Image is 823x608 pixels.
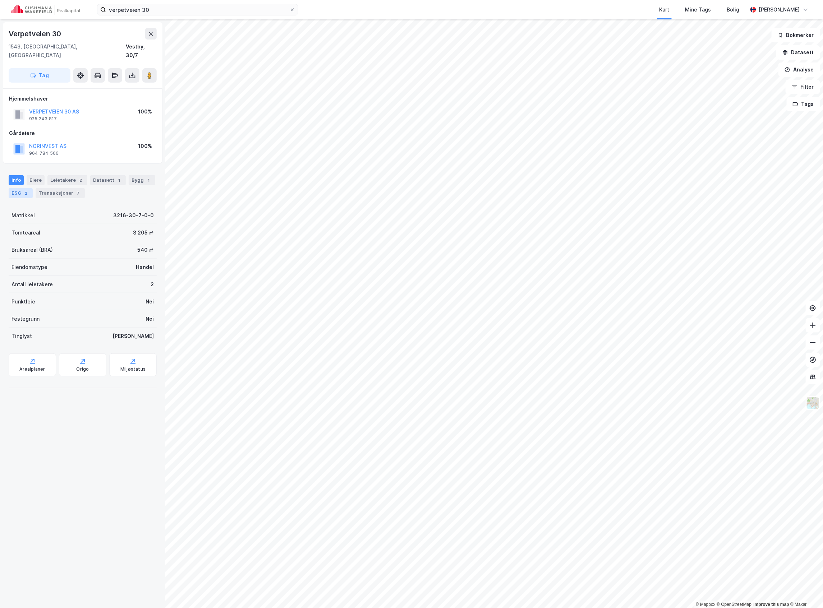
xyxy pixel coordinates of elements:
[36,188,85,198] div: Transaksjoner
[787,574,823,608] iframe: Chat Widget
[787,97,820,111] button: Tags
[138,142,152,150] div: 100%
[9,175,24,185] div: Info
[12,332,32,340] div: Tinglyst
[778,62,820,77] button: Analyse
[12,246,53,254] div: Bruksareal (BRA)
[12,315,40,323] div: Festegrunn
[759,5,800,14] div: [PERSON_NAME]
[138,107,152,116] div: 100%
[151,280,154,289] div: 2
[9,188,33,198] div: ESG
[12,211,35,220] div: Matrikkel
[106,4,289,15] input: Søk på adresse, matrikkel, gårdeiere, leietakere eller personer
[754,602,789,607] a: Improve this map
[145,177,152,184] div: 1
[806,396,820,410] img: Z
[9,129,156,138] div: Gårdeiere
[90,175,126,185] div: Datasett
[75,190,82,197] div: 7
[133,228,154,237] div: 3 205 ㎡
[772,28,820,42] button: Bokmerker
[12,263,47,271] div: Eiendomstype
[112,332,154,340] div: [PERSON_NAME]
[786,80,820,94] button: Filter
[19,366,45,372] div: Arealplaner
[146,297,154,306] div: Nei
[77,177,84,184] div: 2
[659,5,670,14] div: Kart
[47,175,87,185] div: Leietakere
[776,45,820,60] button: Datasett
[129,175,155,185] div: Bygg
[9,68,70,83] button: Tag
[137,246,154,254] div: 540 ㎡
[9,94,156,103] div: Hjemmelshaver
[113,211,154,220] div: 3216-30-7-0-0
[9,42,126,60] div: 1543, [GEOGRAPHIC_DATA], [GEOGRAPHIC_DATA]
[29,150,59,156] div: 964 784 566
[9,28,63,40] div: Verpetveien 30
[727,5,740,14] div: Bolig
[29,116,57,122] div: 925 243 817
[27,175,45,185] div: Eiere
[12,280,53,289] div: Antall leietakere
[12,228,40,237] div: Tomteareal
[146,315,154,323] div: Nei
[787,574,823,608] div: Kontrollprogram for chat
[12,297,35,306] div: Punktleie
[126,42,157,60] div: Vestby, 30/7
[696,602,716,607] a: Mapbox
[685,5,711,14] div: Mine Tags
[717,602,752,607] a: OpenStreetMap
[116,177,123,184] div: 1
[77,366,89,372] div: Origo
[23,190,30,197] div: 2
[136,263,154,271] div: Handel
[12,5,80,15] img: cushman-wakefield-realkapital-logo.202ea83816669bd177139c58696a8fa1.svg
[120,366,146,372] div: Miljøstatus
